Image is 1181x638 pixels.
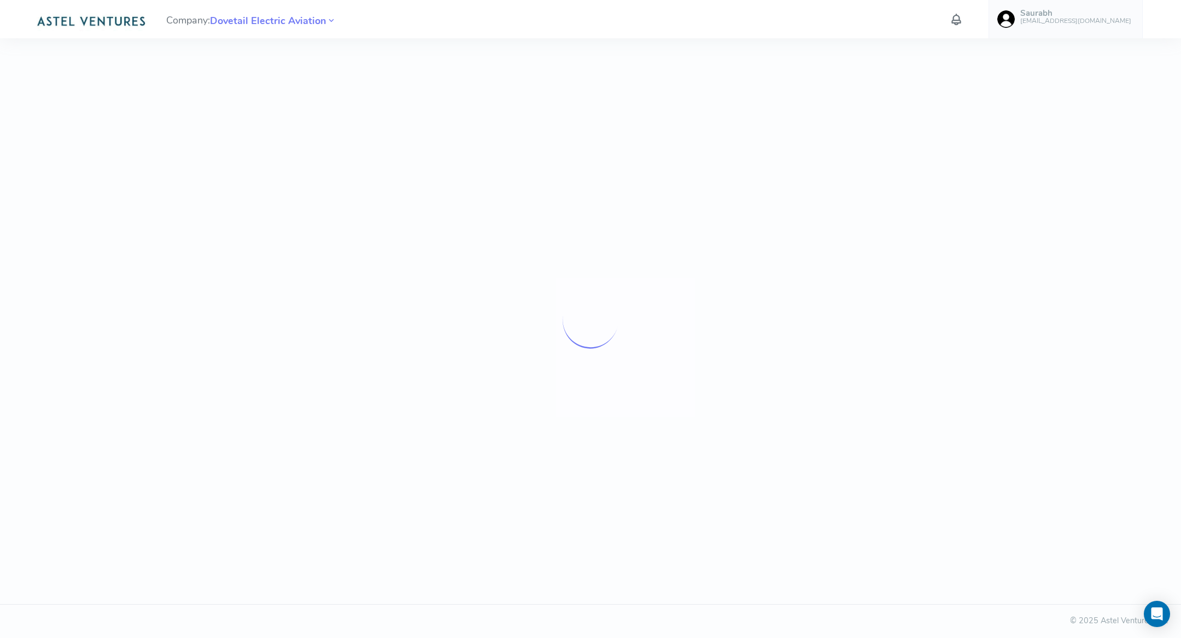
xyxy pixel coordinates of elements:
div: Open Intercom Messenger [1144,601,1170,627]
span: Dovetail Electric Aviation [210,14,326,28]
div: © 2025 Astel Ventures Ltd. [13,615,1168,627]
img: user-image [997,10,1015,28]
a: Dovetail Electric Aviation [210,14,326,27]
span: Company: [166,10,336,29]
h5: Saurabh [1020,9,1131,18]
h6: [EMAIL_ADDRESS][DOMAIN_NAME] [1020,17,1131,25]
